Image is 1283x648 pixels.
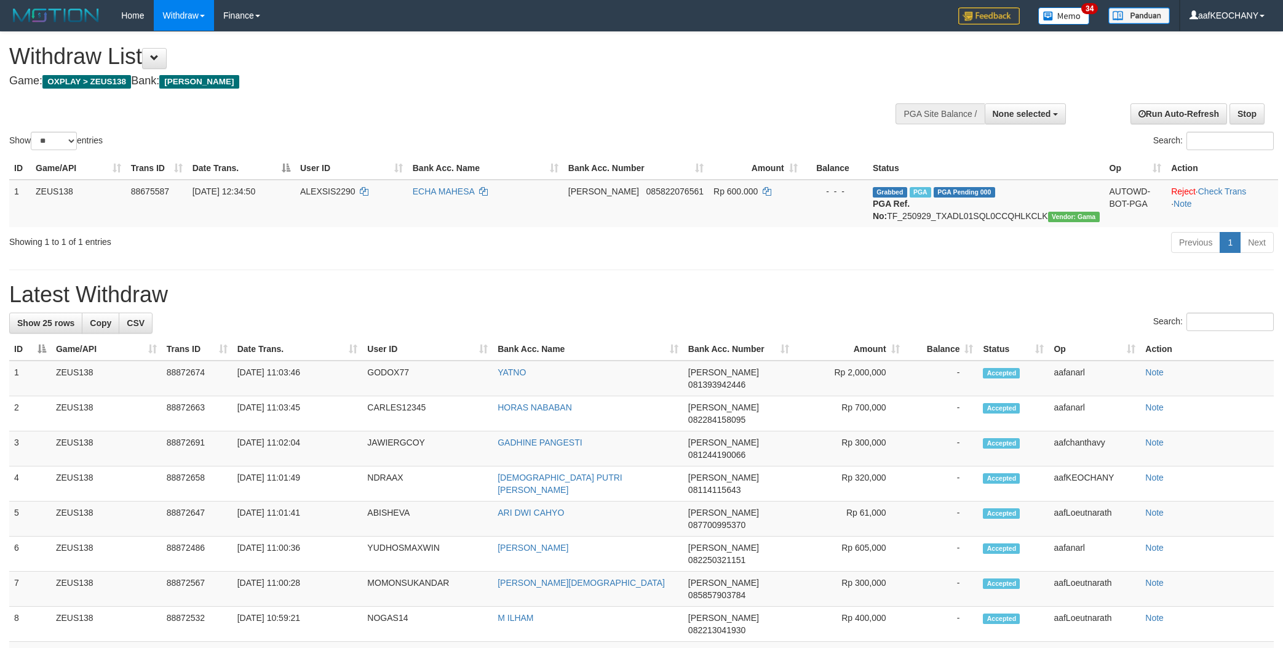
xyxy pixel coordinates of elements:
[1171,186,1196,196] a: Reject
[51,338,162,361] th: Game/API: activate to sort column ascending
[126,157,188,180] th: Trans ID: activate to sort column ascending
[1166,180,1278,227] td: · ·
[408,157,563,180] th: Bank Acc. Name: activate to sort column ascending
[905,572,979,607] td: -
[362,338,493,361] th: User ID: activate to sort column ascending
[1153,132,1274,150] label: Search:
[688,415,745,425] span: Copy 082284158095 to clipboard
[688,555,745,565] span: Copy 082250321151 to clipboard
[983,403,1020,414] span: Accepted
[9,502,51,537] td: 5
[905,466,979,502] td: -
[983,614,1020,624] span: Accepted
[162,572,232,607] td: 88872567
[1140,338,1274,361] th: Action
[646,186,704,196] span: Copy 085822076561 to clipboard
[90,318,111,328] span: Copy
[1240,232,1274,253] a: Next
[31,157,126,180] th: Game/API: activate to sort column ascending
[868,180,1105,227] td: TF_250929_TXADL01SQL0CCQHLKCLK
[1105,157,1167,180] th: Op: activate to sort column ascending
[51,396,162,431] td: ZEUS138
[162,338,232,361] th: Trans ID: activate to sort column ascending
[688,438,759,447] span: [PERSON_NAME]
[905,431,979,466] td: -
[1130,103,1227,124] a: Run Auto-Refresh
[563,157,709,180] th: Bank Acc. Number: activate to sort column ascending
[794,537,905,572] td: Rp 605,000
[688,590,745,600] span: Copy 085857903784 to clipboard
[362,607,493,642] td: NOGAS14
[905,396,979,431] td: -
[688,578,759,588] span: [PERSON_NAME]
[978,338,1049,361] th: Status: activate to sort column ascending
[1049,537,1140,572] td: aafanarl
[232,338,363,361] th: Date Trans.: activate to sort column ascending
[362,431,493,466] td: JAWIERGCOY
[51,361,162,396] td: ZEUS138
[9,361,51,396] td: 1
[905,338,979,361] th: Balance: activate to sort column ascending
[1048,212,1100,222] span: Vendor URL: https://trx31.1velocity.biz
[493,338,683,361] th: Bank Acc. Name: activate to sort column ascending
[688,543,759,553] span: [PERSON_NAME]
[159,75,239,89] span: [PERSON_NAME]
[1145,543,1164,553] a: Note
[688,485,741,495] span: Copy 08114115643 to clipboard
[983,473,1020,484] span: Accepted
[362,466,493,502] td: NDRAAX
[1145,438,1164,447] a: Note
[1145,473,1164,482] a: Note
[51,537,162,572] td: ZEUS138
[688,367,759,377] span: [PERSON_NAME]
[9,572,51,607] td: 7
[232,466,363,502] td: [DATE] 11:01:49
[131,186,169,196] span: 88675587
[9,313,82,334] a: Show 25 rows
[498,367,526,377] a: YATNO
[1171,232,1220,253] a: Previous
[1049,607,1140,642] td: aafLoeutnarath
[42,75,131,89] span: OXPLAY > ZEUS138
[1166,157,1278,180] th: Action
[9,132,103,150] label: Show entries
[295,157,408,180] th: User ID: activate to sort column ascending
[905,607,979,642] td: -
[873,187,907,198] span: Grabbed
[794,572,905,607] td: Rp 300,000
[983,368,1020,378] span: Accepted
[498,438,582,447] a: GADHINE PANGESTI
[51,431,162,466] td: ZEUS138
[51,502,162,537] td: ZEUS138
[1186,313,1274,331] input: Search:
[232,502,363,537] td: [DATE] 11:01:41
[162,396,232,431] td: 88872663
[498,543,568,553] a: [PERSON_NAME]
[794,338,905,361] th: Amount: activate to sort column ascending
[896,103,984,124] div: PGA Site Balance /
[794,431,905,466] td: Rp 300,000
[688,508,759,518] span: [PERSON_NAME]
[17,318,74,328] span: Show 25 rows
[688,450,745,460] span: Copy 081244190066 to clipboard
[1186,132,1274,150] input: Search:
[162,431,232,466] td: 88872691
[688,402,759,412] span: [PERSON_NAME]
[127,318,145,328] span: CSV
[1049,572,1140,607] td: aafLoeutnarath
[1105,180,1167,227] td: AUTOWD-BOT-PGA
[362,537,493,572] td: YUDHOSMAXWIN
[162,466,232,502] td: 88872658
[51,466,162,502] td: ZEUS138
[362,361,493,396] td: GODOX77
[1198,186,1247,196] a: Check Trans
[232,361,363,396] td: [DATE] 11:03:46
[9,282,1274,307] h1: Latest Withdraw
[794,361,905,396] td: Rp 2,000,000
[985,103,1067,124] button: None selected
[162,361,232,396] td: 88872674
[51,607,162,642] td: ZEUS138
[9,231,525,248] div: Showing 1 to 1 of 1 entries
[983,543,1020,554] span: Accepted
[498,508,564,518] a: ARI DWI CAHYO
